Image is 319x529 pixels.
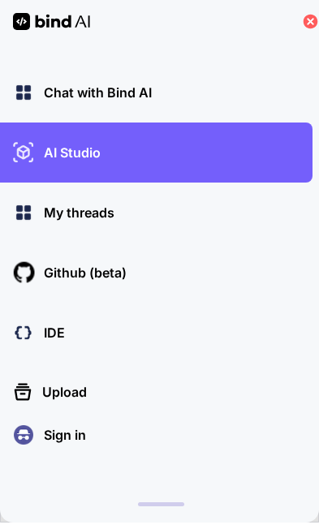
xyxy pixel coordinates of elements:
[10,145,37,173] img: ai-studio
[37,209,114,229] p: My threads
[37,269,127,289] p: Github (beta)
[37,89,152,109] p: Chat with Bind AI
[37,329,65,349] p: IDE
[10,428,37,455] img: signin
[37,149,101,169] p: AI Studio
[36,389,87,408] p: Upload
[10,325,37,353] img: darkCloudIdeIcon
[37,432,86,451] p: Sign in
[10,85,37,113] img: chat
[10,265,37,293] img: githubLight
[10,205,37,233] img: chat
[13,19,90,37] img: Bind AI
